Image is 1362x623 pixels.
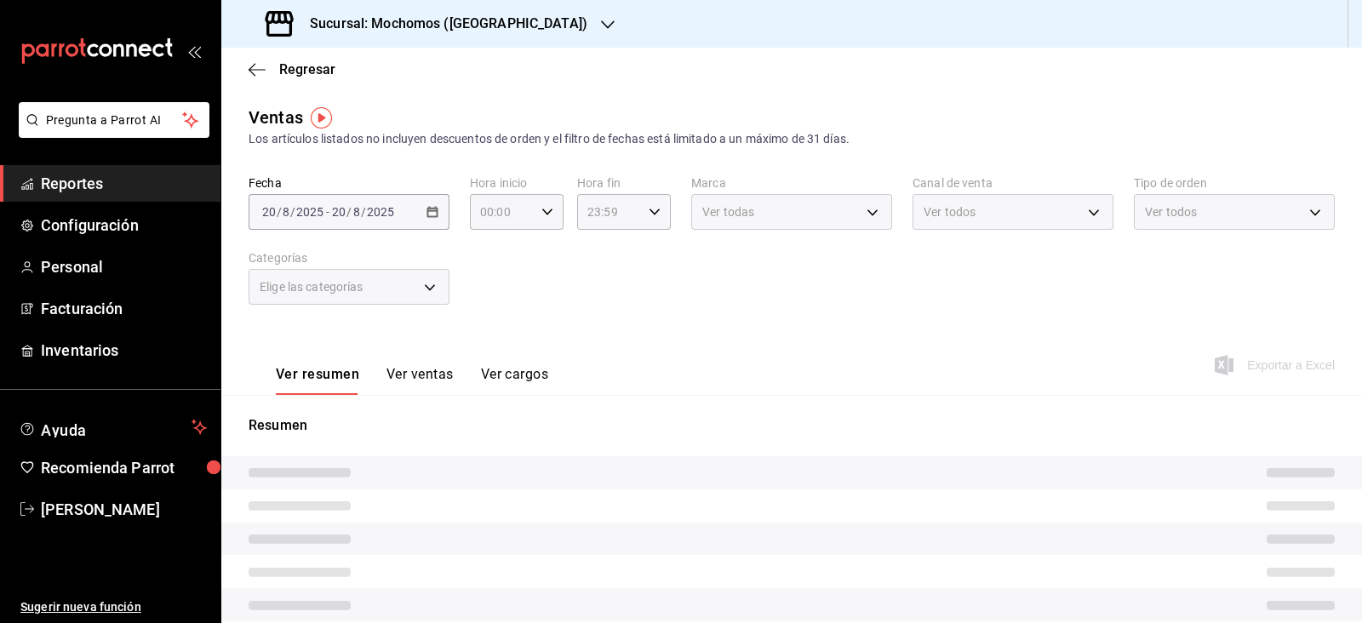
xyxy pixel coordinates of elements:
[352,205,361,219] input: --
[249,105,303,130] div: Ventas
[481,366,549,395] button: Ver cargos
[924,203,976,220] span: Ver todos
[277,205,282,219] span: /
[19,102,209,138] button: Pregunta a Parrot AI
[577,177,671,189] label: Hora fin
[249,415,1335,436] p: Resumen
[913,177,1113,189] label: Canal de venta
[276,366,359,395] button: Ver resumen
[249,177,449,189] label: Fecha
[702,203,754,220] span: Ver todas
[187,44,201,58] button: open_drawer_menu
[296,14,587,34] h3: Sucursal: Mochomos ([GEOGRAPHIC_DATA])
[41,456,207,479] span: Recomienda Parrot
[366,205,395,219] input: ----
[41,339,207,362] span: Inventarios
[279,61,335,77] span: Regresar
[346,205,352,219] span: /
[290,205,295,219] span: /
[41,172,207,195] span: Reportes
[12,123,209,141] a: Pregunta a Parrot AI
[249,252,449,264] label: Categorías
[1134,177,1335,189] label: Tipo de orden
[311,107,332,129] img: Tooltip marker
[41,214,207,237] span: Configuración
[470,177,564,189] label: Hora inicio
[386,366,454,395] button: Ver ventas
[249,61,335,77] button: Regresar
[249,130,1335,148] div: Los artículos listados no incluyen descuentos de orden y el filtro de fechas está limitado a un m...
[41,255,207,278] span: Personal
[361,205,366,219] span: /
[282,205,290,219] input: --
[46,111,183,129] span: Pregunta a Parrot AI
[295,205,324,219] input: ----
[41,297,207,320] span: Facturación
[691,177,892,189] label: Marca
[20,598,207,616] span: Sugerir nueva función
[1145,203,1197,220] span: Ver todos
[326,205,329,219] span: -
[260,278,363,295] span: Elige las categorías
[331,205,346,219] input: --
[276,366,548,395] div: navigation tabs
[41,498,207,521] span: [PERSON_NAME]
[41,417,185,437] span: Ayuda
[261,205,277,219] input: --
